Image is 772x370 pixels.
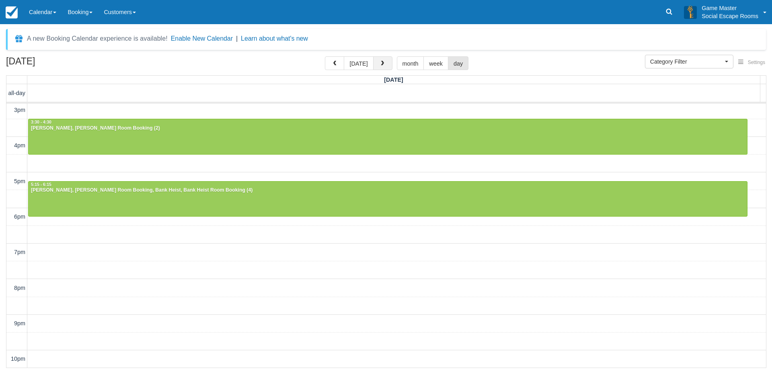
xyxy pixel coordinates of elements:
[14,249,25,255] span: 7pm
[241,35,308,42] a: Learn about what's new
[14,107,25,113] span: 3pm
[14,178,25,184] span: 5pm
[684,6,697,19] img: A3
[14,285,25,291] span: 8pm
[28,119,747,154] a: 3:30 - 4:30[PERSON_NAME], [PERSON_NAME] Room Booking (2)
[31,182,51,187] span: 5:15 - 6:15
[6,6,18,19] img: checkfront-main-nav-mini-logo.png
[171,35,233,43] button: Enable New Calendar
[14,142,25,149] span: 4pm
[448,56,468,70] button: day
[6,56,108,71] h2: [DATE]
[11,356,25,362] span: 10pm
[384,76,403,83] span: [DATE]
[702,4,758,12] p: Game Master
[344,56,373,70] button: [DATE]
[397,56,424,70] button: month
[733,57,770,68] button: Settings
[31,120,51,124] span: 3:30 - 4:30
[236,35,238,42] span: |
[423,56,448,70] button: week
[8,90,25,96] span: all-day
[28,181,747,217] a: 5:15 - 6:15[PERSON_NAME], [PERSON_NAME] Room Booking, Bank Heist, Bank Heist Room Booking (4)
[702,12,758,20] p: Social Escape Rooms
[748,60,765,65] span: Settings
[14,213,25,220] span: 6pm
[645,55,733,68] button: Category Filter
[14,320,25,327] span: 9pm
[650,58,723,66] span: Category Filter
[27,34,168,43] div: A new Booking Calendar experience is available!
[31,187,745,194] div: [PERSON_NAME], [PERSON_NAME] Room Booking, Bank Heist, Bank Heist Room Booking (4)
[31,125,745,132] div: [PERSON_NAME], [PERSON_NAME] Room Booking (2)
